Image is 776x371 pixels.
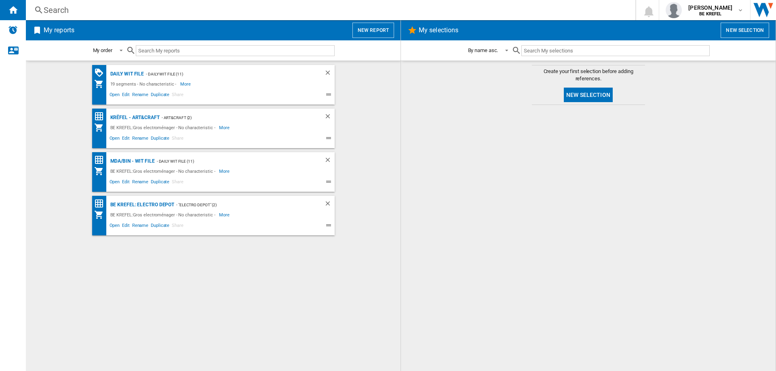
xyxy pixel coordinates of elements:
[521,45,709,56] input: Search My selections
[108,210,219,220] div: BE KREFEL:Gros electroménager - No characteristic -
[171,178,185,188] span: Share
[532,68,645,82] span: Create your first selection before adding references.
[108,178,121,188] span: Open
[721,23,769,38] button: New selection
[564,88,613,102] button: New selection
[171,91,185,101] span: Share
[324,113,335,123] div: Delete
[150,91,171,101] span: Duplicate
[324,69,335,79] div: Delete
[136,45,335,56] input: Search My reports
[121,178,131,188] span: Edit
[324,200,335,210] div: Delete
[219,166,231,176] span: More
[108,166,219,176] div: BE KREFEL:Gros electroménager - No characteristic -
[131,134,150,144] span: Rename
[417,23,460,38] h2: My selections
[171,222,185,231] span: Share
[108,123,219,132] div: BE KREFEL:Gros electroménager - No characteristic -
[131,178,150,188] span: Rename
[171,134,185,144] span: Share
[42,23,76,38] h2: My reports
[121,134,131,144] span: Edit
[94,199,108,209] div: Price Matrix
[8,25,18,35] img: alerts-logo.svg
[108,134,121,144] span: Open
[94,68,108,78] div: PROMOTIONS Matrix
[94,155,108,165] div: Price Matrix
[160,113,308,123] div: - Art&Craft (2)
[108,222,121,231] span: Open
[44,4,614,16] div: Search
[108,156,155,166] div: MDA/BIN - WIT file
[180,79,192,89] span: More
[219,123,231,132] span: More
[131,222,150,231] span: Rename
[121,91,131,101] span: Edit
[150,222,171,231] span: Duplicate
[93,47,112,53] div: My order
[94,79,108,89] div: My Assortment
[94,123,108,132] div: My Assortment
[121,222,131,231] span: Edit
[174,200,308,210] div: - "Electro depot" (2)
[144,69,308,79] div: - Daily WIT file (11)
[352,23,394,38] button: New report
[108,113,160,123] div: Krëfel - Art&Craft
[155,156,308,166] div: - Daily WIT file (11)
[150,178,171,188] span: Duplicate
[108,91,121,101] span: Open
[699,11,721,17] b: BE KREFEL
[324,156,335,166] div: Delete
[131,91,150,101] span: Rename
[94,166,108,176] div: My Assortment
[108,79,181,89] div: 19 segments - No characteristic -
[468,47,498,53] div: By name asc.
[688,4,732,12] span: [PERSON_NAME]
[150,134,171,144] span: Duplicate
[94,210,108,220] div: My Assortment
[108,69,144,79] div: Daily WIT file
[219,210,231,220] span: More
[94,111,108,122] div: Price Matrix
[108,200,175,210] div: BE KREFEL: Electro depot
[666,2,682,18] img: profile.jpg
